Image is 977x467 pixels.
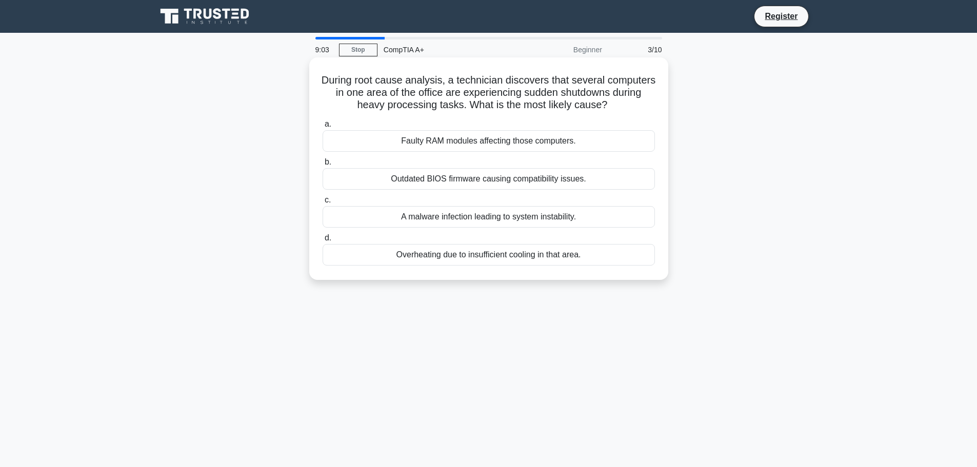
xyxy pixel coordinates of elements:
[759,10,804,23] a: Register
[323,168,655,190] div: Outdated BIOS firmware causing compatibility issues.
[519,39,608,60] div: Beginner
[323,244,655,266] div: Overheating due to insufficient cooling in that area.
[377,39,519,60] div: CompTIA A+
[322,74,656,112] h5: During root cause analysis, a technician discovers that several computers in one area of the offi...
[325,157,331,166] span: b.
[325,195,331,204] span: c.
[608,39,668,60] div: 3/10
[339,44,377,56] a: Stop
[323,206,655,228] div: A malware infection leading to system instability.
[309,39,339,60] div: 9:03
[323,130,655,152] div: Faulty RAM modules affecting those computers.
[325,119,331,128] span: a.
[325,233,331,242] span: d.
